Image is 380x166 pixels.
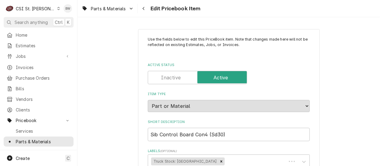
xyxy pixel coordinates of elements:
[16,32,71,38] span: Home
[148,120,310,141] div: Short Description
[4,115,74,125] a: Go to Pricebook
[139,4,149,13] button: Navigate back
[4,41,74,51] a: Estimates
[4,17,74,28] button: Search anythingCtrlK
[16,117,61,124] span: Pricebook
[149,5,201,13] span: Edit Pricebook Item
[148,120,310,125] label: Short Description
[151,158,218,165] div: Truck Stock: [GEOGRAPHIC_DATA]
[148,63,310,84] div: Active Status
[16,149,71,155] span: Miscellaneous
[79,4,136,14] a: Go to Parts & Materials
[16,128,71,134] span: Services
[148,128,310,141] input: Name used to describe this Part or Material
[4,51,74,61] a: Go to Jobs
[4,137,74,147] a: Parts & Materials
[4,84,74,94] a: Bills
[91,5,126,12] span: Parts & Materials
[4,126,74,136] a: Services
[55,19,63,25] span: Ctrl
[67,19,70,25] span: K
[4,73,74,83] a: Purchase Orders
[5,4,14,13] div: C
[4,147,74,157] a: Miscellaneous
[16,138,71,145] span: Parts & Materials
[64,4,72,13] div: BW
[16,156,30,161] span: Create
[16,64,71,71] span: Invoices
[16,53,61,59] span: Jobs
[16,107,71,113] span: Clients
[5,4,14,13] div: CSI St. Louis's Avatar
[218,158,225,165] div: Remove Truck Stock: Cleveland
[148,92,310,112] div: Item Type
[4,30,74,40] a: Home
[148,92,310,97] label: Item Type
[15,19,48,25] span: Search anything
[67,155,70,161] span: C
[16,42,71,49] span: Estimates
[4,105,74,115] a: Clients
[16,75,71,81] span: Purchase Orders
[16,96,71,102] span: Vendors
[160,149,177,153] span: ( optional )
[16,85,71,92] span: Bills
[16,5,55,12] div: CSI St. [PERSON_NAME]
[148,63,310,68] label: Active Status
[4,62,74,72] a: Invoices
[148,149,310,154] label: Labels
[148,37,310,53] p: Use the fields below to edit this PriceBook item. Note that changes made here will not be reflect...
[4,94,74,104] a: Vendors
[64,4,72,13] div: Brad Wicks's Avatar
